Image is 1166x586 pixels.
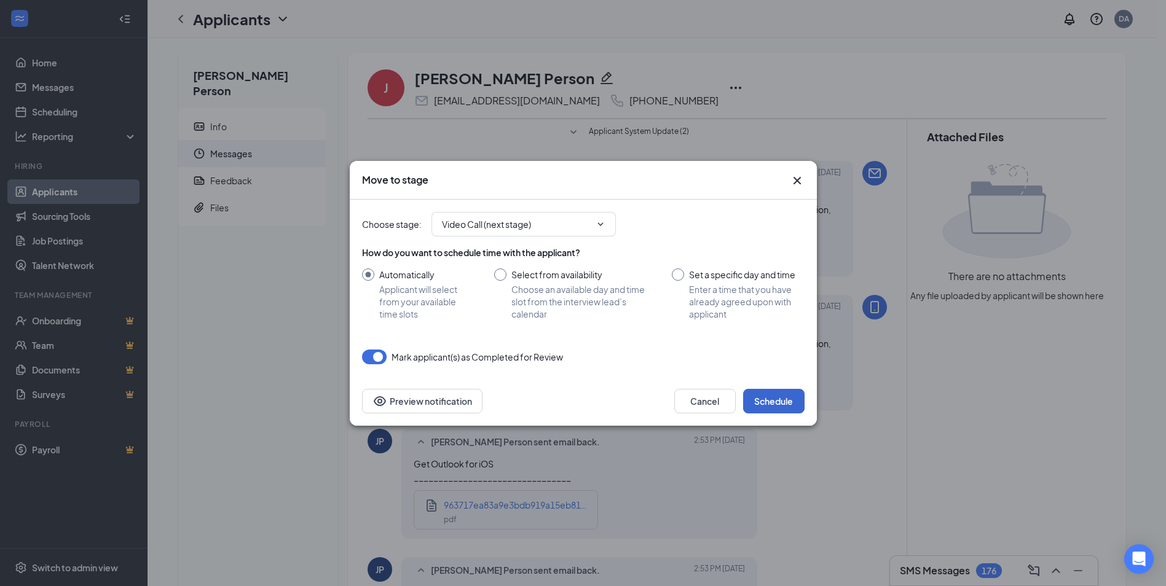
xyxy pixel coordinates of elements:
[790,173,805,188] svg: Cross
[362,246,805,259] div: How do you want to schedule time with the applicant?
[790,173,805,188] button: Close
[392,350,563,364] span: Mark applicant(s) as Completed for Review
[362,389,483,413] button: Preview notificationEye
[596,219,605,229] svg: ChevronDown
[362,173,428,187] h3: Move to stage
[372,394,387,408] svg: Eye
[362,217,422,231] span: Choose stage :
[1124,544,1154,574] div: Open Intercom Messenger
[743,389,805,413] button: Schedule
[674,389,736,413] button: Cancel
